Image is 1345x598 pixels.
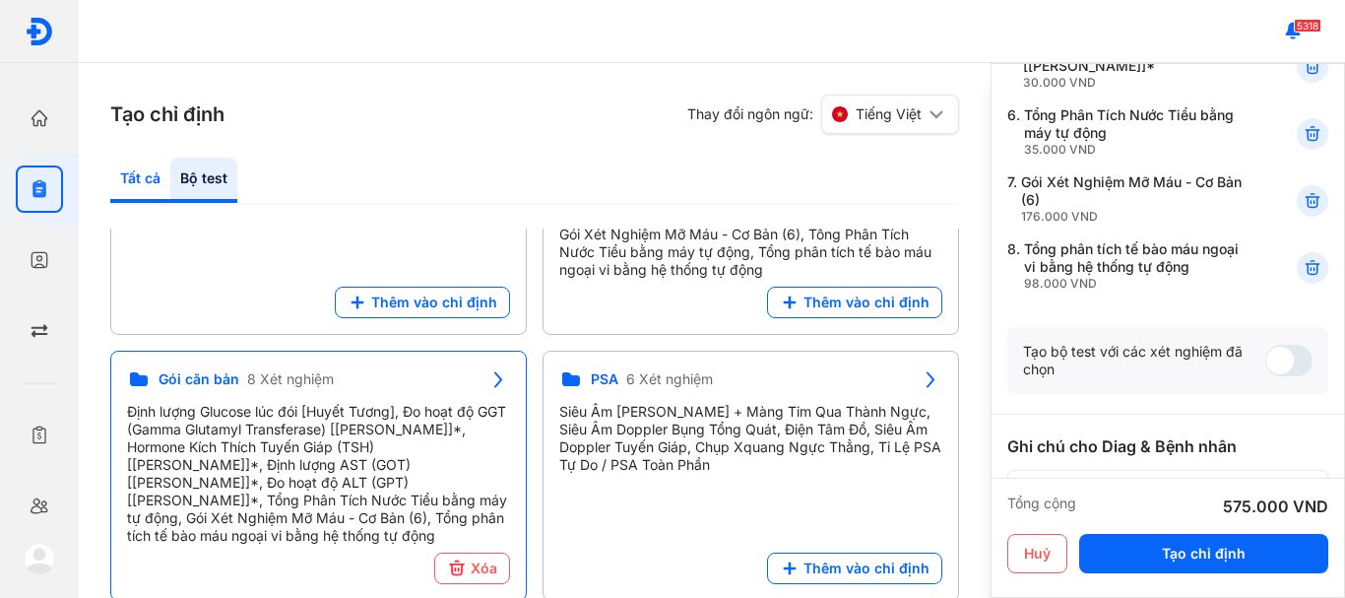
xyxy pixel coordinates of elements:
[434,553,510,584] button: Xóa
[1021,173,1249,225] div: Gói Xét Nghiệm Mỡ Máu - Cơ Bản (6)
[1223,495,1328,518] div: 575.000 VND
[803,560,929,577] span: Thêm vào chỉ định
[110,158,170,203] div: Tất cả
[1024,240,1249,292] div: Tổng phân tích tế bào máu ngoại vi bằng hệ thống tự động
[24,543,55,574] img: logo
[687,95,959,134] div: Thay đổi ngôn ngữ:
[1079,534,1328,573] button: Tạo chỉ định
[1023,39,1249,91] div: Đo hoạt độ ALT (GPT) [[PERSON_NAME]]*
[1007,39,1249,91] div: 5.
[159,370,239,388] span: Gói căn bản
[335,287,510,318] button: Thêm vào chỉ định
[371,294,497,311] span: Thêm vào chỉ định
[471,560,497,577] span: Xóa
[1023,343,1265,378] div: Tạo bộ test với các xét nghiệm đã chọn
[1294,19,1321,33] span: 5318
[1007,534,1067,573] button: Huỷ
[1021,209,1249,225] div: 176.000 VND
[1024,106,1249,158] div: Tổng Phân Tích Nước Tiểu bằng máy tự động
[1007,106,1249,158] div: 6.
[1007,434,1328,458] div: Ghi chú cho Diag & Bệnh nhân
[25,17,54,46] img: logo
[591,370,618,388] span: PSA
[1007,173,1249,225] div: 7.
[1024,142,1249,158] div: 35.000 VND
[559,403,942,474] div: Siêu Âm [PERSON_NAME] + Màng Tim Qua Thành Ngực, Siêu Âm Doppler Bụng Tổng Quát, Điện Tâm Đồ, Siê...
[247,370,334,388] span: 8 Xét nghiệm
[1023,75,1249,91] div: 30.000 VND
[110,100,224,128] h3: Tạo chỉ định
[170,158,237,203] div: Bộ test
[767,553,942,584] button: Thêm vào chỉ định
[1007,495,1076,518] div: Tổng cộng
[127,403,510,545] div: Định lượng Glucose lúc đói [Huyết Tương], Đo hoạt độ GGT (Gamma Glutamyl Transferase) [[PERSON_NA...
[1024,276,1249,292] div: 98.000 VND
[856,105,922,123] span: Tiếng Việt
[767,287,942,318] button: Thêm vào chỉ định
[626,370,713,388] span: 6 Xét nghiệm
[803,294,929,311] span: Thêm vào chỉ định
[1007,240,1249,292] div: 8.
